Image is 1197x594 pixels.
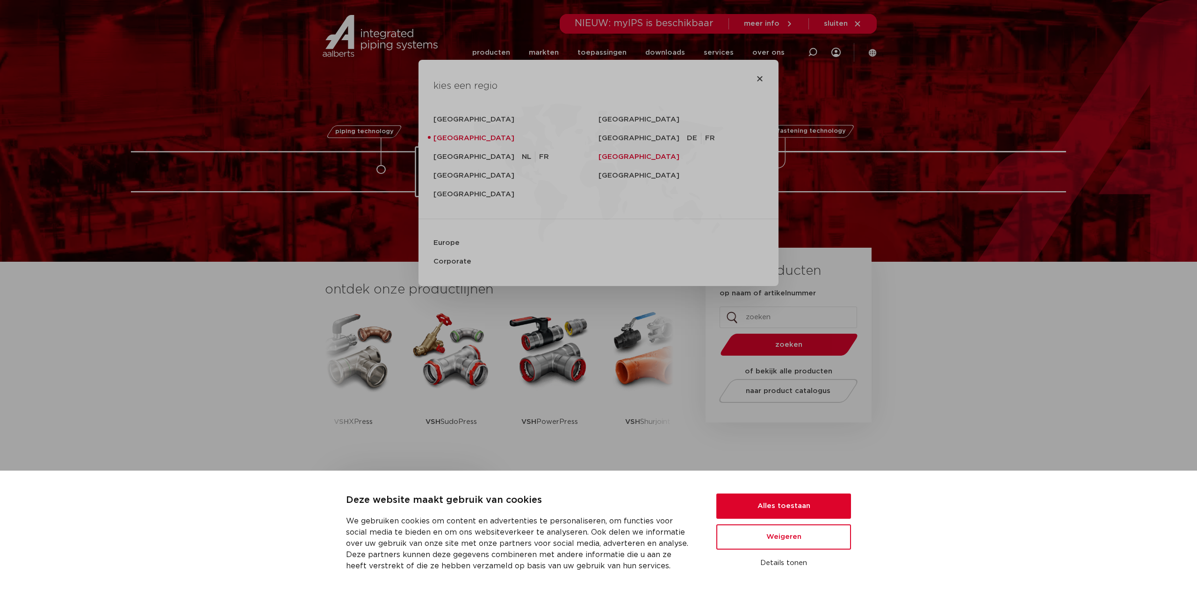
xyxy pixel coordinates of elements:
[433,148,522,166] a: [GEOGRAPHIC_DATA]
[433,166,598,185] a: [GEOGRAPHIC_DATA]
[522,151,535,163] a: NL
[433,185,598,204] a: [GEOGRAPHIC_DATA]
[433,79,764,93] h4: kies een regio
[433,129,598,148] a: [GEOGRAPHIC_DATA]
[433,110,764,271] nav: Menu
[716,555,851,571] button: Details tonen
[716,524,851,550] button: Weigeren
[687,129,722,148] ul: [GEOGRAPHIC_DATA]
[756,75,764,82] a: Close
[716,494,851,519] button: Alles toestaan
[433,252,764,271] a: Corporate
[433,110,598,129] a: [GEOGRAPHIC_DATA]
[598,129,687,148] a: [GEOGRAPHIC_DATA]
[522,148,549,166] ul: [GEOGRAPHIC_DATA]
[598,166,764,185] a: [GEOGRAPHIC_DATA]
[539,151,549,163] a: FR
[346,493,694,508] p: Deze website maakt gebruik van cookies
[346,515,694,572] p: We gebruiken cookies om content en advertenties te personaliseren, om functies voor social media ...
[705,133,719,144] a: FR
[687,133,701,144] a: DE
[598,148,764,166] a: [GEOGRAPHIC_DATA]
[598,110,764,129] a: [GEOGRAPHIC_DATA]
[433,234,764,252] a: Europe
